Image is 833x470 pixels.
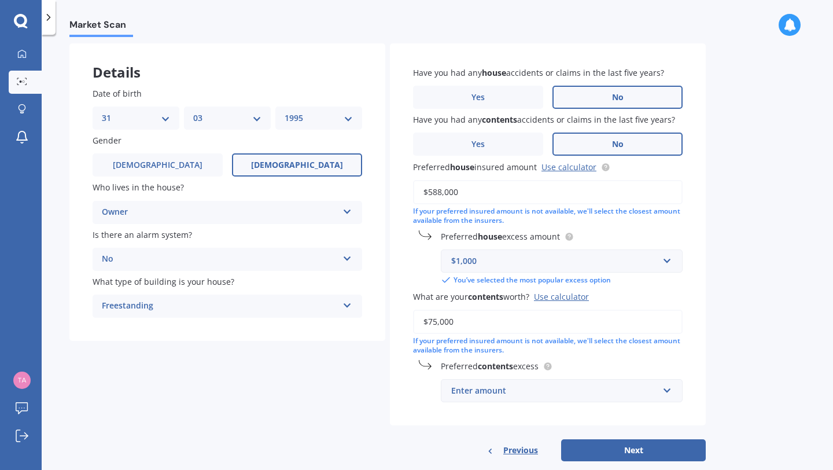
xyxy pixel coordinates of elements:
[413,336,683,356] div: If your preferred insured amount is not available, we'll select the closest amount available from...
[451,384,658,397] div: Enter amount
[13,372,31,389] img: 68d670f0a2a9520afa40296cffa67b80
[471,93,485,102] span: Yes
[471,139,485,149] span: Yes
[478,231,502,242] b: house
[93,229,192,240] span: Is there an alarm system?
[441,275,683,285] div: You’ve selected the most popular excess option
[413,207,683,226] div: If your preferred insured amount is not available, we'll select the closest amount available from...
[413,310,683,334] input: Enter amount
[93,276,234,287] span: What type of building is your house?
[102,205,338,219] div: Owner
[482,114,517,125] b: contents
[441,361,539,372] span: Preferred excess
[413,180,683,204] input: Enter amount
[413,114,675,125] span: Have you had any accidents or claims in the last five years?
[441,231,560,242] span: Preferred excess amount
[69,43,385,78] div: Details
[451,255,658,267] div: $1,000
[413,67,664,78] span: Have you had any accidents or claims in the last five years?
[503,442,538,459] span: Previous
[468,291,503,302] b: contents
[102,252,338,266] div: No
[93,182,184,193] span: Who lives in the house?
[113,160,202,170] span: [DEMOGRAPHIC_DATA]
[93,135,121,146] span: Gender
[93,88,142,99] span: Date of birth
[102,299,338,313] div: Freestanding
[413,291,529,302] span: What are your worth?
[534,291,589,302] div: Use calculator
[69,19,133,35] span: Market Scan
[478,361,513,372] b: contents
[413,161,537,172] span: Preferred insured amount
[541,161,596,172] a: Use calculator
[482,67,506,78] b: house
[561,439,706,461] button: Next
[450,161,474,172] b: house
[612,139,624,149] span: No
[612,93,624,102] span: No
[251,160,343,170] span: [DEMOGRAPHIC_DATA]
